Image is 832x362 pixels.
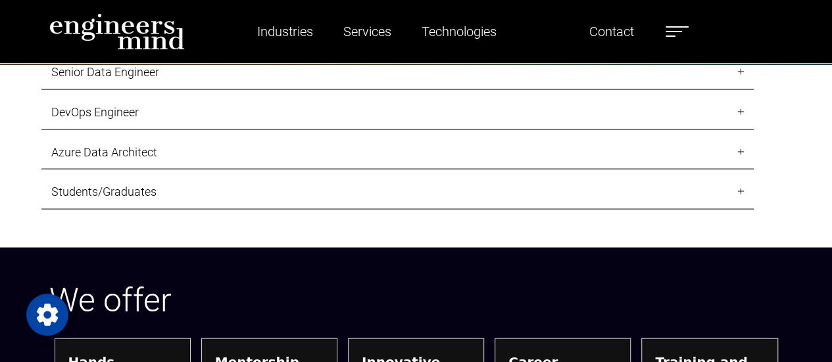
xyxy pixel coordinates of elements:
[252,16,318,47] a: Industries
[49,13,185,50] img: logo
[584,16,639,47] a: Contact
[41,95,754,130] a: DevOps Engineer
[416,16,502,47] a: Technologies
[41,55,754,90] a: Senior Data Engineer
[338,16,397,47] a: Services
[41,135,754,170] a: Azure Data Architect
[41,175,754,210] a: Students/Graduates
[49,281,172,319] span: We offer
